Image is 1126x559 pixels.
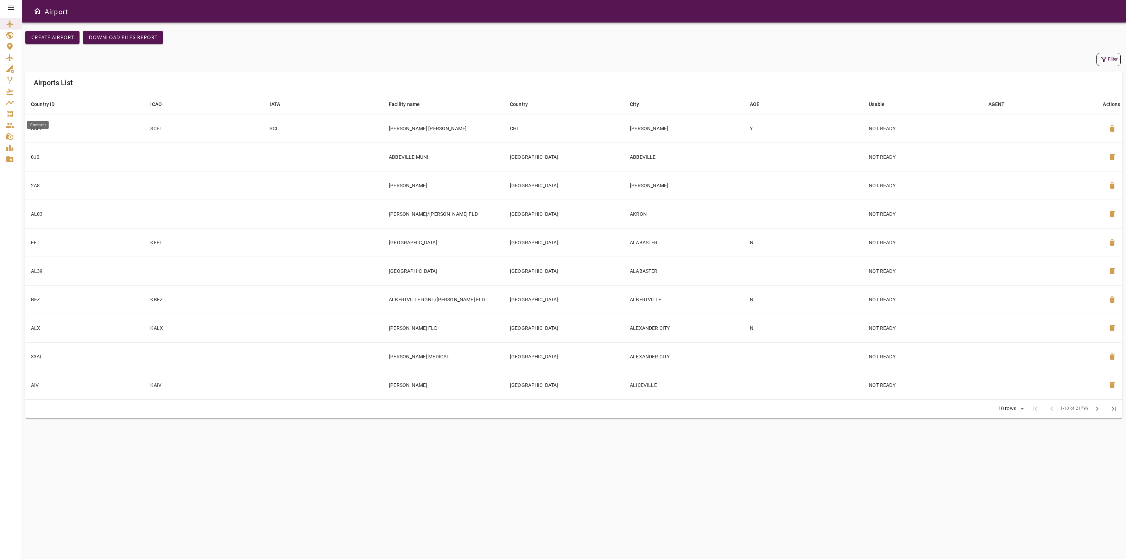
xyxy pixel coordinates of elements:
[624,342,744,371] td: ALEXANDER CITY
[389,100,429,108] span: Facility name
[869,182,977,189] p: NOT READY
[150,100,171,108] span: ICAO
[630,100,639,108] div: City
[1108,153,1116,161] span: delete
[1108,381,1116,389] span: delete
[994,403,1026,414] div: 10 rows
[869,153,977,161] p: NOT READY
[270,100,280,108] div: IATA
[389,100,420,108] div: Facility name
[383,314,504,342] td: [PERSON_NAME] FLD
[1104,377,1121,394] button: Delete Airport
[869,125,977,132] p: NOT READY
[750,100,759,108] div: AOE
[1093,404,1101,413] span: chevron_right
[25,228,145,257] td: EET
[744,314,864,342] td: N
[1104,120,1121,137] button: Delete Airport
[869,268,977,275] p: NOT READY
[869,211,977,218] p: NOT READY
[744,228,864,257] td: N
[624,371,744,399] td: ALICEVILLE
[504,228,624,257] td: [GEOGRAPHIC_DATA]
[383,171,504,200] td: [PERSON_NAME]
[504,285,624,314] td: [GEOGRAPHIC_DATA]
[150,100,162,108] div: ICAO
[1108,324,1116,332] span: delete
[31,100,64,108] span: Country ID
[510,100,537,108] span: Country
[624,200,744,228] td: AKRON
[383,114,504,143] td: [PERSON_NAME] [PERSON_NAME]
[25,114,145,143] td: SCEL
[997,406,1018,412] div: 10 rows
[44,6,68,17] h6: Airport
[1108,352,1116,361] span: delete
[83,31,163,44] button: Download Files Report
[504,200,624,228] td: [GEOGRAPHIC_DATA]
[869,239,977,246] p: NOT READY
[145,228,264,257] td: KEET
[1108,267,1116,275] span: delete
[869,296,977,303] p: NOT READY
[869,100,885,108] div: Usable
[1104,291,1121,308] button: Delete Airport
[988,100,1005,108] div: AGENT
[869,325,977,332] p: NOT READY
[145,371,264,399] td: KAIV
[744,285,864,314] td: N
[624,314,744,342] td: ALEXANDER CITY
[383,342,504,371] td: [PERSON_NAME] MEDICAL
[1108,295,1116,304] span: delete
[25,371,145,399] td: AIV
[504,371,624,399] td: [GEOGRAPHIC_DATA]
[988,100,1014,108] span: AGENT
[25,257,145,285] td: AL39
[270,100,289,108] span: IATA
[624,285,744,314] td: ALBERTVILLE
[1108,238,1116,247] span: delete
[383,143,504,171] td: ABBEVILLE MUNI
[869,382,977,389] p: NOT READY
[25,171,145,200] td: 2A8
[383,200,504,228] td: [PERSON_NAME]/[PERSON_NAME] FLD
[145,314,264,342] td: KALX
[145,114,264,143] td: SCEL
[504,314,624,342] td: [GEOGRAPHIC_DATA]
[25,285,145,314] td: BFZ
[1108,210,1116,218] span: delete
[383,228,504,257] td: [GEOGRAPHIC_DATA]
[510,100,528,108] div: Country
[145,285,264,314] td: KBFZ
[25,314,145,342] td: ALX
[869,100,894,108] span: Usable
[504,143,624,171] td: [GEOGRAPHIC_DATA]
[31,100,55,108] div: Country ID
[624,257,744,285] td: ALABASTER
[869,353,977,360] p: NOT READY
[25,31,80,44] button: Create airport
[1096,53,1121,66] button: Filter
[383,371,504,399] td: [PERSON_NAME]
[1089,400,1106,417] span: Next Page
[1108,181,1116,190] span: delete
[1108,124,1116,133] span: delete
[25,342,145,371] td: 33AL
[30,4,44,18] button: Open drawer
[624,114,744,143] td: [PERSON_NAME]
[1104,234,1121,251] button: Delete Airport
[1060,405,1089,412] span: 1-10 of 21799
[744,114,864,143] td: Y
[504,171,624,200] td: [GEOGRAPHIC_DATA]
[504,114,624,143] td: CHL
[1110,404,1118,413] span: last_page
[504,257,624,285] td: [GEOGRAPHIC_DATA]
[1043,400,1060,417] span: Previous Page
[383,285,504,314] td: ALBERTVILLE RGNL/[PERSON_NAME] FLD
[1104,206,1121,222] button: Delete Airport
[1104,320,1121,337] button: Delete Airport
[1104,149,1121,165] button: Delete Airport
[25,200,145,228] td: AL03
[750,100,768,108] span: AOE
[630,100,648,108] span: City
